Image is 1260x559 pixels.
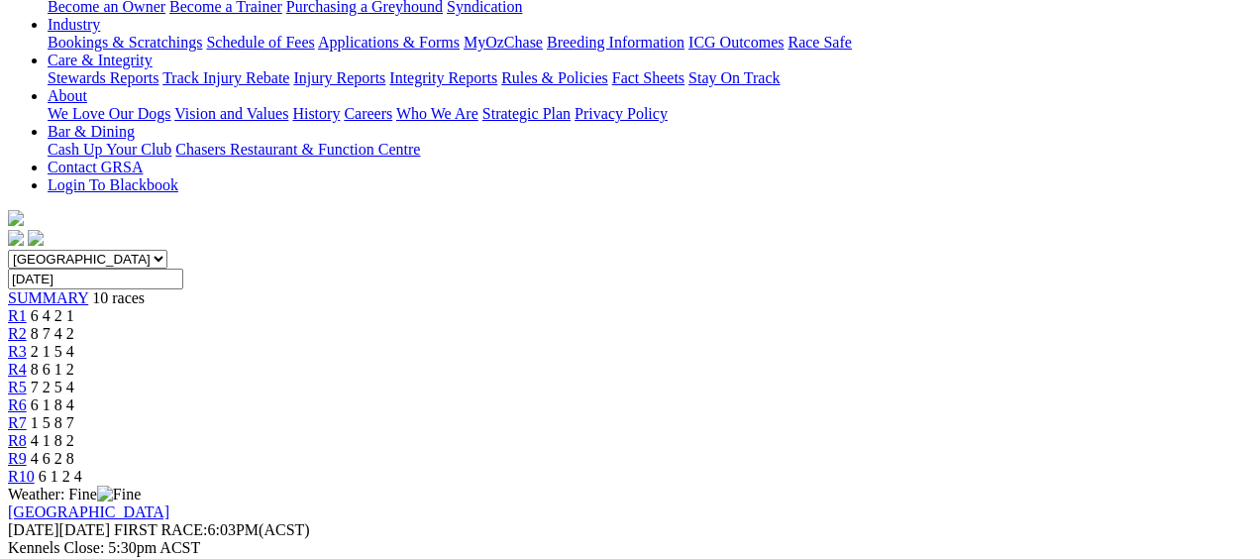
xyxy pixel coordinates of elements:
[8,539,1237,557] div: Kennels Close: 5:30pm ACST
[482,105,571,122] a: Strategic Plan
[48,141,1237,159] div: Bar & Dining
[8,468,35,485] a: R10
[97,486,141,503] img: Fine
[688,69,780,86] a: Stay On Track
[114,521,207,538] span: FIRST RACE:
[575,105,668,122] a: Privacy Policy
[8,450,27,467] a: R9
[48,69,158,86] a: Stewards Reports
[8,396,27,413] a: R6
[48,34,1237,52] div: Industry
[547,34,684,51] a: Breeding Information
[31,325,74,342] span: 8 7 4 2
[8,343,27,360] a: R3
[48,69,1237,87] div: Care & Integrity
[344,105,392,122] a: Careers
[48,105,1237,123] div: About
[31,396,74,413] span: 6 1 8 4
[206,34,314,51] a: Schedule of Fees
[31,450,74,467] span: 4 6 2 8
[31,361,74,378] span: 8 6 1 2
[175,141,420,158] a: Chasers Restaurant & Function Centre
[48,105,170,122] a: We Love Our Dogs
[31,379,74,395] span: 7 2 5 4
[612,69,684,86] a: Fact Sheets
[48,159,143,175] a: Contact GRSA
[31,343,74,360] span: 2 1 5 4
[114,521,310,538] span: 6:03PM(ACST)
[39,468,82,485] span: 6 1 2 4
[8,503,169,520] a: [GEOGRAPHIC_DATA]
[8,486,141,503] span: Weather: Fine
[48,34,202,51] a: Bookings & Scratchings
[8,432,27,449] a: R8
[8,325,27,342] a: R2
[8,521,59,538] span: [DATE]
[28,230,44,246] img: twitter.svg
[174,105,288,122] a: Vision and Values
[48,123,135,140] a: Bar & Dining
[8,289,88,306] a: SUMMARY
[501,69,608,86] a: Rules & Policies
[8,269,183,289] input: Select date
[8,379,27,395] a: R5
[48,176,178,193] a: Login To Blackbook
[31,432,74,449] span: 4 1 8 2
[318,34,460,51] a: Applications & Forms
[31,414,74,431] span: 1 5 8 7
[162,69,289,86] a: Track Injury Rebate
[48,87,87,104] a: About
[464,34,543,51] a: MyOzChase
[292,105,340,122] a: History
[293,69,385,86] a: Injury Reports
[8,307,27,324] a: R1
[48,141,171,158] a: Cash Up Your Club
[31,307,74,324] span: 6 4 2 1
[8,414,27,431] a: R7
[396,105,478,122] a: Who We Are
[389,69,497,86] a: Integrity Reports
[48,52,153,68] a: Care & Integrity
[8,521,110,538] span: [DATE]
[92,289,145,306] span: 10 races
[688,34,784,51] a: ICG Outcomes
[48,16,100,33] a: Industry
[787,34,851,51] a: Race Safe
[8,361,27,378] a: R4
[8,230,24,246] img: facebook.svg
[8,210,24,226] img: logo-grsa-white.png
